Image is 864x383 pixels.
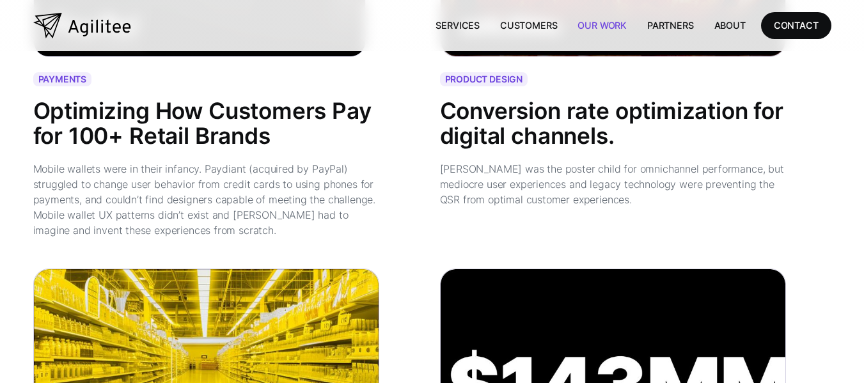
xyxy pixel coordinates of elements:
[440,99,787,148] div: Conversion rate optimization for digital channels.
[774,17,819,33] div: CONTACT
[33,161,380,238] div: Mobile wallets were in their infancy. Paydiant (acquired by PayPal) struggled to change user beha...
[38,75,87,84] div: PAYMENTS
[761,12,831,38] a: CONTACT
[490,12,567,38] a: Customers
[704,12,756,38] a: About
[445,75,523,84] div: PRODUCT DESIGN
[33,13,131,38] a: home
[440,161,787,207] div: [PERSON_NAME] was the poster child for omnichannel performance, but mediocre user experiences and...
[567,12,637,38] a: Our Work
[425,12,490,38] a: Services
[637,12,704,38] a: Partners
[33,99,380,148] div: Optimizing How Customers Pay for 100+ Retail Brands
